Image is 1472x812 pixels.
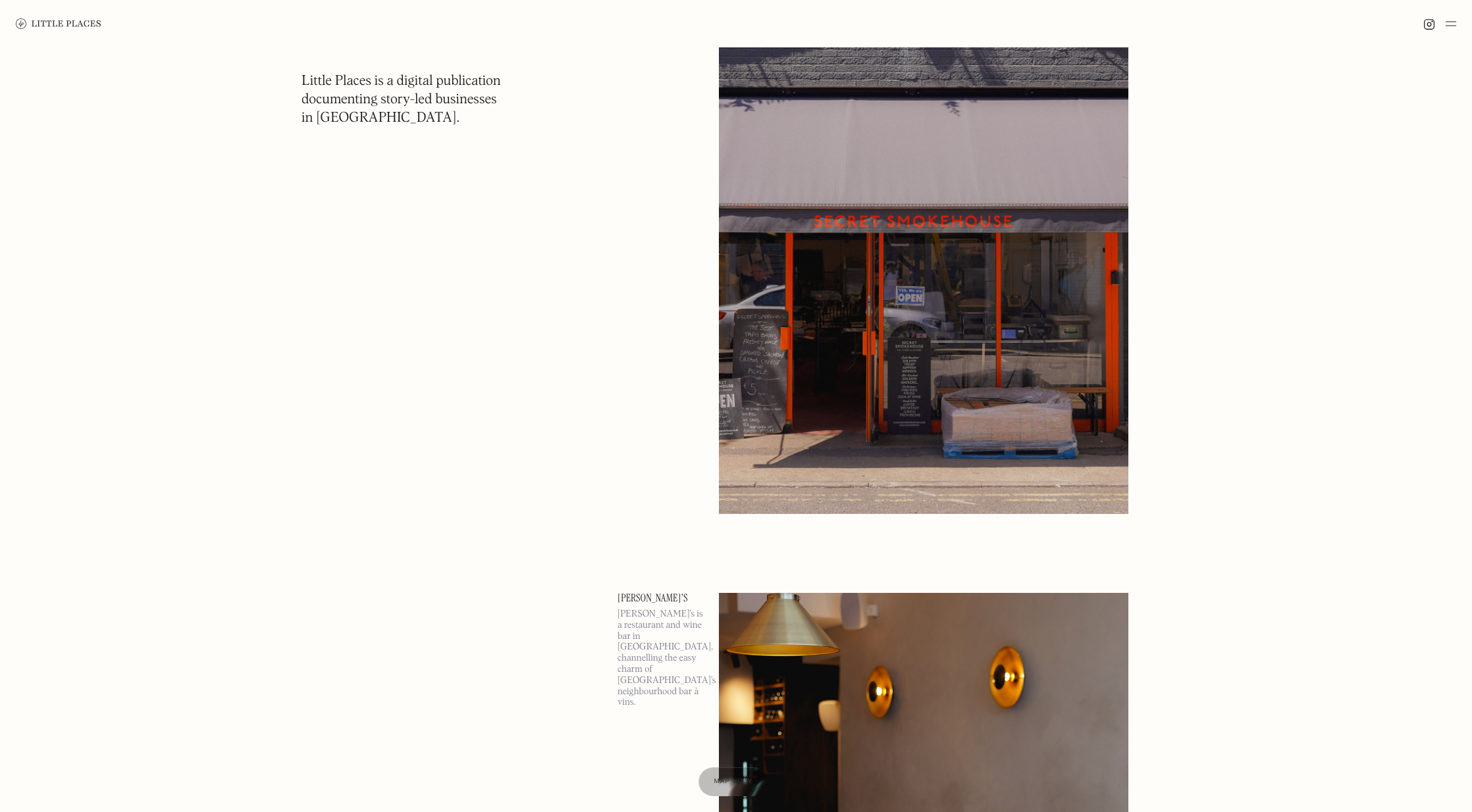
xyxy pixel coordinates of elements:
[302,72,501,128] h1: Little Places is a digital publication documenting story-led businesses in [GEOGRAPHIC_DATA].
[698,767,768,796] a: Map view
[618,609,703,708] p: [PERSON_NAME]’s is a restaurant and wine bar in [GEOGRAPHIC_DATA], channelling the easy charm of ...
[714,778,752,785] span: Map view
[618,593,703,603] a: [PERSON_NAME]'s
